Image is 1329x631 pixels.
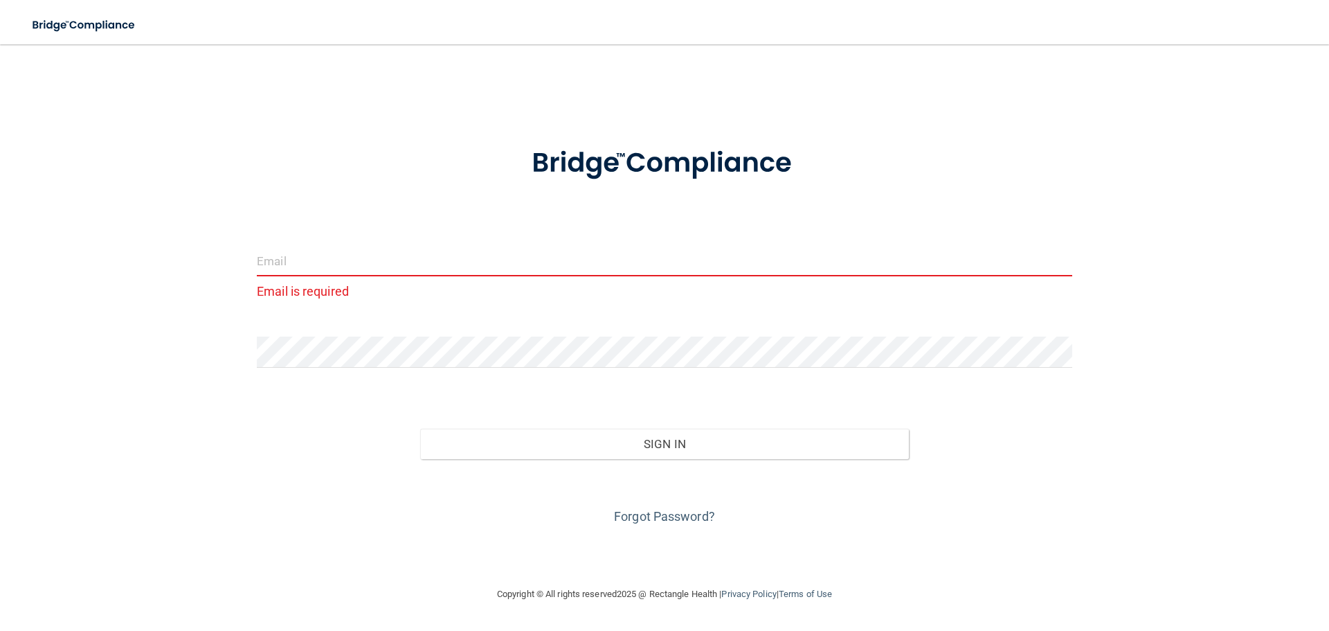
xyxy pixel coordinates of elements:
[257,245,1072,276] input: Email
[614,509,715,524] a: Forgot Password?
[503,127,826,199] img: bridge_compliance_login_screen.278c3ca4.svg
[721,589,776,599] a: Privacy Policy
[21,11,148,39] img: bridge_compliance_login_screen.278c3ca4.svg
[412,572,917,616] div: Copyright © All rights reserved 2025 @ Rectangle Health | |
[779,589,832,599] a: Terms of Use
[257,280,1072,303] p: Email is required
[420,429,910,459] button: Sign In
